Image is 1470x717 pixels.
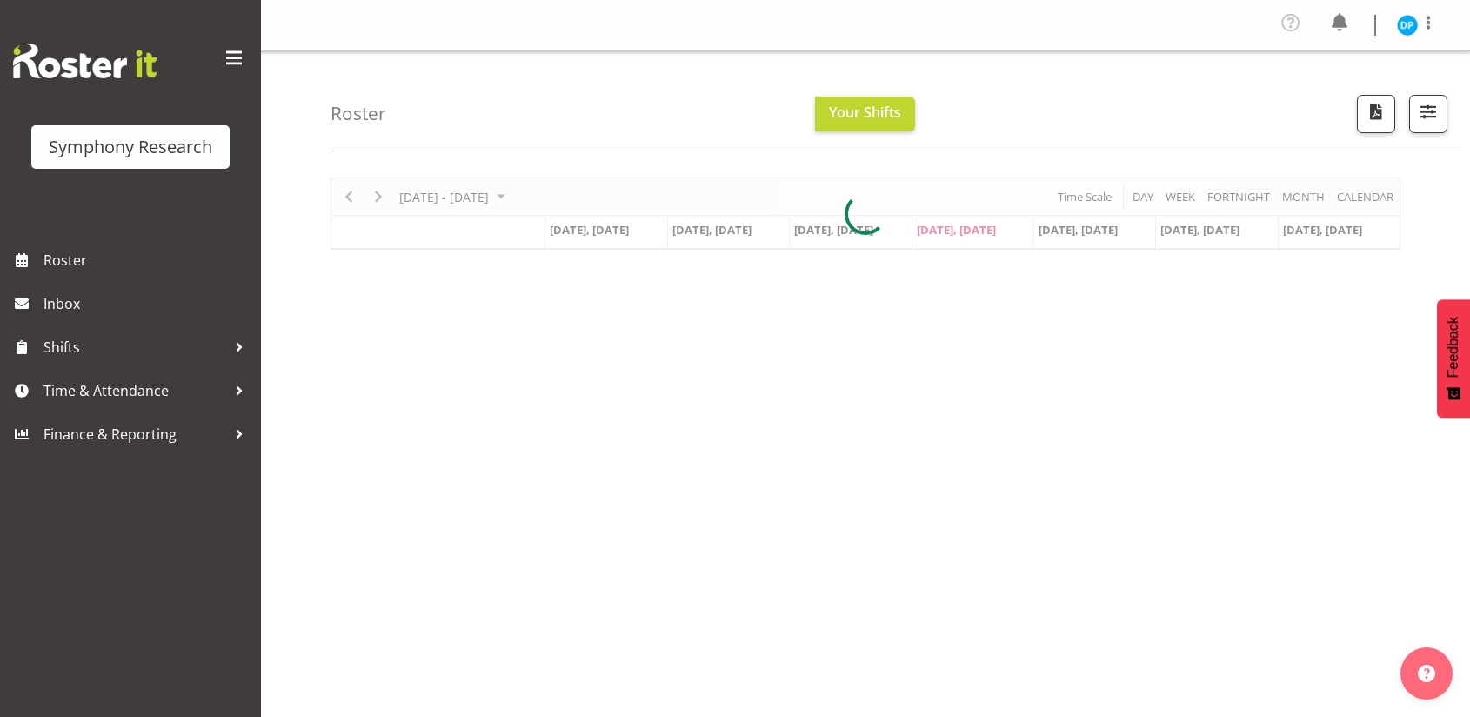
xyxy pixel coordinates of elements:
[13,44,157,78] img: Rosterit website logo
[815,97,915,131] button: Your Shifts
[43,291,252,317] span: Inbox
[49,134,212,160] div: Symphony Research
[43,334,226,360] span: Shifts
[43,378,226,404] span: Time & Attendance
[829,103,901,122] span: Your Shifts
[1446,317,1461,378] span: Feedback
[1357,95,1395,133] button: Download a PDF of the roster according to the set date range.
[1397,15,1418,36] img: divyadeep-parmar11611.jpg
[43,247,252,273] span: Roster
[1409,95,1447,133] button: Filter Shifts
[331,104,386,124] h4: Roster
[43,421,226,447] span: Finance & Reporting
[1418,665,1435,682] img: help-xxl-2.png
[1437,299,1470,418] button: Feedback - Show survey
